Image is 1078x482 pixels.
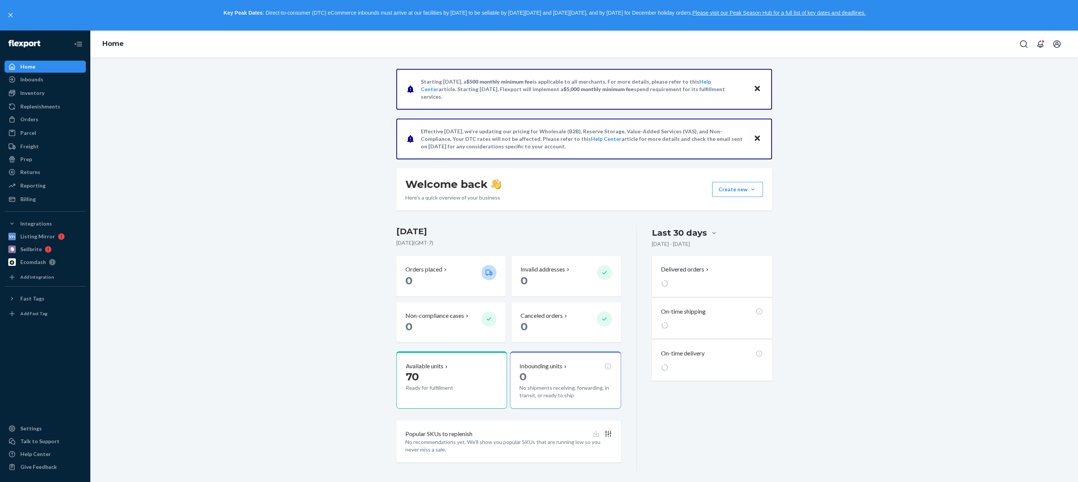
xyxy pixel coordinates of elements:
p: [DATE] ( GMT-7 ) [396,239,621,247]
p: Orders placed [405,265,442,274]
button: Give Feedback [5,461,86,473]
button: Available units70Ready for fulfillment [396,351,507,409]
span: 0 [519,370,527,383]
ol: breadcrumbs [96,33,130,55]
a: Listing Mirror [5,230,86,243]
div: Reporting [20,182,46,189]
div: Integrations [20,220,52,227]
a: Orders [5,113,86,125]
p: : Direct-to-consumer (DTC) eCommerce inbounds must arrive at our facilities by [DATE] to be sella... [18,7,1071,20]
p: On-time shipping [661,307,706,316]
div: Listing Mirror [20,233,55,240]
span: $500 monthly minimum fee [466,78,533,85]
a: Inventory [5,87,86,99]
img: Flexport logo [8,40,40,47]
span: 0 [405,274,413,287]
p: Ready for fulfillment [406,384,475,392]
a: Freight [5,140,86,153]
button: Talk to Support [5,435,86,447]
a: Help Center [591,136,621,142]
div: Prep [20,156,32,163]
div: Add Fast Tag [20,310,47,317]
button: Non-compliance cases 0 [396,302,506,343]
button: Open account menu [1049,37,1064,52]
button: Canceled orders 0 [512,302,621,343]
div: Home [20,63,35,70]
div: Fast Tags [20,295,44,302]
div: Give Feedback [20,463,57,471]
div: Freight [20,143,39,150]
button: Fast Tags [5,293,86,305]
div: Sellbrite [20,246,42,253]
img: hand-wave emoji [491,179,501,189]
div: Parcel [20,129,36,137]
p: Invalid addresses [521,265,565,274]
div: Talk to Support [20,438,59,445]
a: Help Center [421,78,711,92]
h3: [DATE] [396,226,621,238]
button: Orders placed 0 [396,256,506,296]
span: 0 [521,320,528,333]
p: Inbounding units [519,362,562,371]
h1: Welcome back [405,177,501,191]
a: Help Center [5,448,86,460]
p: Popular SKUs to replenish [405,430,472,438]
a: Prep [5,153,86,165]
div: Billing [20,195,36,203]
div: Replenishments [20,103,60,110]
span: 70 [406,370,419,383]
a: Replenishments [5,101,86,113]
a: Settings [5,423,86,435]
p: [DATE] - [DATE] [652,240,690,248]
button: Delivered orders [661,265,710,274]
p: Canceled orders [521,311,563,320]
div: Settings [20,425,42,432]
a: Please visit our Peak Season Hub for a full list of key dates and deadlines. [692,10,866,16]
span: $5,000 monthly minimum fee [563,86,634,92]
a: Returns [5,166,86,178]
span: 0 [521,274,528,287]
button: Open Search Box [1016,37,1031,52]
p: Non-compliance cases [405,311,464,320]
div: Last 30 days [652,227,707,239]
strong: Key Peak Dates [224,10,263,16]
button: Inbounding units0No shipments receiving, forwarding, in transit, or ready to ship [510,351,621,409]
a: Parcel [5,127,86,139]
p: No recommendations yet. We’ll show you popular SKUs that are running low so you never miss a sale. [405,438,612,453]
p: No shipments receiving, forwarding, in transit, or ready to ship [519,384,611,399]
button: close, [7,11,14,19]
div: Inventory [20,89,44,97]
p: Here’s a quick overview of your business [405,194,501,201]
a: Inbounds [5,73,86,85]
span: 0 [405,320,413,333]
a: Billing [5,193,86,205]
a: Add Fast Tag [5,308,86,320]
button: Integrations [5,218,86,230]
div: Ecomdash [20,258,46,266]
button: Close Navigation [71,37,86,52]
button: Close [752,84,762,95]
div: Returns [20,168,40,176]
a: Home [102,40,124,48]
div: Orders [20,116,38,123]
p: Starting [DATE], a is applicable to all merchants. For more details, please refer to this article... [421,78,746,101]
div: Help Center [20,450,51,458]
a: Ecomdash [5,256,86,268]
div: Add Integration [20,274,54,280]
p: Effective [DATE], we're updating our pricing for Wholesale (B2B), Reserve Storage, Value-Added Se... [421,128,746,150]
button: Open notifications [1033,37,1048,52]
button: Create new [712,182,763,197]
a: Add Integration [5,271,86,283]
button: Invalid addresses 0 [512,256,621,296]
a: Sellbrite [5,243,86,255]
a: Home [5,61,86,73]
button: Close [752,133,762,144]
p: On-time delivery [661,349,705,358]
span: Chat [17,5,32,12]
a: Reporting [5,180,86,192]
div: Inbounds [20,76,43,83]
p: Available units [406,362,443,371]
